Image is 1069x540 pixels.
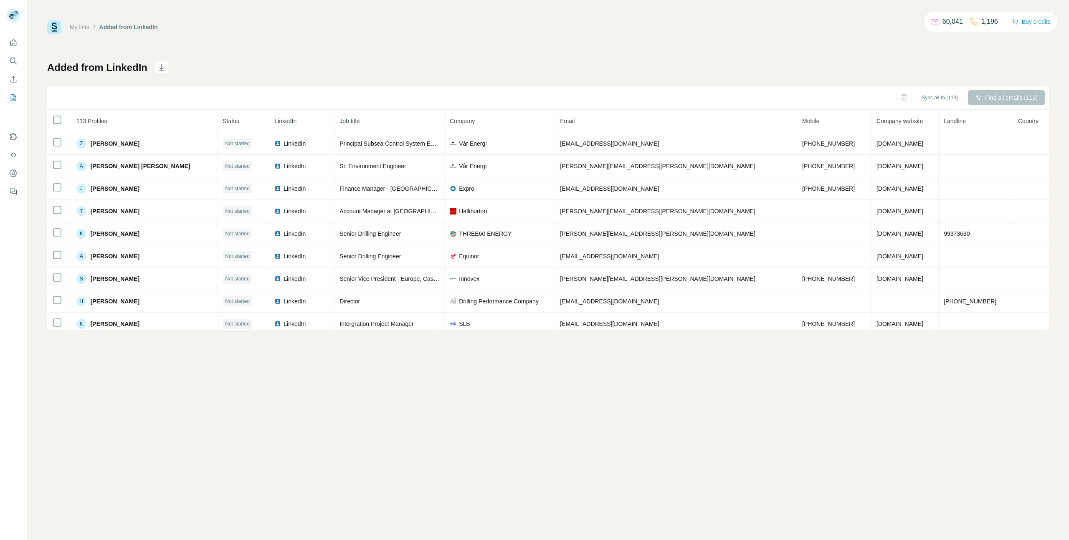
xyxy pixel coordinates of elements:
button: Dashboard [7,166,20,181]
span: [PERSON_NAME][EMAIL_ADDRESS][PERSON_NAME][DOMAIN_NAME] [560,163,755,169]
span: Landline [944,118,966,124]
div: K [76,229,86,239]
span: Not started [225,162,250,170]
img: company-logo [450,140,456,147]
span: [PERSON_NAME] [91,275,139,283]
span: [PERSON_NAME] [91,297,139,305]
span: Not started [225,230,250,237]
button: Use Surfe API [7,147,20,162]
span: Not started [225,207,250,215]
div: A [76,161,86,171]
span: Not started [225,185,250,192]
span: [PERSON_NAME] [91,184,139,193]
img: LinkedIn logo [274,208,281,214]
a: My lists [70,24,89,30]
span: [PERSON_NAME] [91,320,139,328]
span: Not started [225,275,250,283]
span: [PHONE_NUMBER] [944,298,996,305]
img: LinkedIn logo [274,230,281,237]
p: 1,196 [981,17,998,27]
span: LinkedIn [284,297,306,305]
img: company-logo [450,208,456,214]
span: [DOMAIN_NAME] [876,253,923,260]
span: [DOMAIN_NAME] [876,140,923,147]
span: Sr. Environment Engineer [339,163,406,169]
button: Search [7,53,20,68]
button: My lists [7,90,20,105]
span: [PHONE_NUMBER] [802,320,855,327]
h1: Added from LinkedIn [47,61,147,74]
span: THREE60 ENERGY [459,230,512,238]
span: LinkedIn [284,320,306,328]
span: Senior Vice President - Europe, Caspian and [GEOGRAPHIC_DATA] [339,275,518,282]
span: Not started [225,320,250,328]
span: Job title [339,118,360,124]
span: Vår Energi [459,139,486,148]
span: Equinor [459,252,479,260]
span: [EMAIL_ADDRESS][DOMAIN_NAME] [560,185,659,192]
img: company-logo [450,321,456,326]
p: 60,041 [942,17,963,27]
span: [DOMAIN_NAME] [876,275,923,282]
img: LinkedIn logo [274,320,281,327]
span: [DOMAIN_NAME] [876,230,923,237]
div: J [76,184,86,194]
span: LinkedIn [284,252,306,260]
span: [PERSON_NAME] [91,207,139,215]
span: [DOMAIN_NAME] [876,208,923,214]
span: [PERSON_NAME][EMAIL_ADDRESS][PERSON_NAME][DOMAIN_NAME] [560,275,755,282]
span: [DOMAIN_NAME] [876,320,923,327]
img: LinkedIn logo [274,253,281,260]
span: Not started [225,140,250,147]
button: Use Surfe on LinkedIn [7,129,20,144]
button: Feedback [7,184,20,199]
span: Finance Manager - [GEOGRAPHIC_DATA] [339,185,451,192]
span: [PERSON_NAME] [91,230,139,238]
button: Enrich CSV [7,72,20,87]
span: [PERSON_NAME] [91,139,139,148]
span: Vår Energi [459,162,486,170]
span: [EMAIL_ADDRESS][DOMAIN_NAME] [560,140,659,147]
span: Senior Drilling Engineer [339,230,401,237]
img: LinkedIn logo [274,185,281,192]
div: Z [76,139,86,149]
button: Sync all to (113) [916,91,964,104]
span: Halliburton [459,207,487,215]
div: S [76,274,86,284]
span: [PHONE_NUMBER] [802,163,855,169]
img: company-logo [450,275,456,282]
span: Status [223,118,239,124]
span: LinkedIn [284,184,306,193]
span: Mobile [802,118,819,124]
div: A [76,251,86,261]
img: LinkedIn logo [274,298,281,305]
div: H [76,296,86,306]
div: T [76,206,86,216]
img: LinkedIn logo [274,140,281,147]
span: LinkedIn [284,139,306,148]
span: Senior Drilling Engineer [339,253,401,260]
span: Country [1018,118,1039,124]
span: [PERSON_NAME][EMAIL_ADDRESS][PERSON_NAME][DOMAIN_NAME] [560,208,755,214]
span: Account Manager at [GEOGRAPHIC_DATA] [339,208,454,214]
span: LinkedIn [284,162,306,170]
div: Added from LinkedIn [99,23,158,31]
img: company-logo [450,185,456,192]
span: Not started [225,252,250,260]
img: company-logo [450,230,456,237]
span: Expro [459,184,474,193]
span: [PERSON_NAME] [91,252,139,260]
span: Company [450,118,475,124]
span: [PHONE_NUMBER] [802,140,855,147]
span: SLB [459,320,470,328]
img: company-logo [450,253,456,260]
span: [EMAIL_ADDRESS][DOMAIN_NAME] [560,298,659,305]
span: Email [560,118,575,124]
span: LinkedIn [284,230,306,238]
span: [EMAIL_ADDRESS][DOMAIN_NAME] [560,253,659,260]
span: 113 Profiles [76,118,107,124]
span: [PERSON_NAME] [PERSON_NAME] [91,162,190,170]
img: Surfe Logo [47,20,61,34]
span: [DOMAIN_NAME] [876,185,923,192]
div: K [76,319,86,329]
